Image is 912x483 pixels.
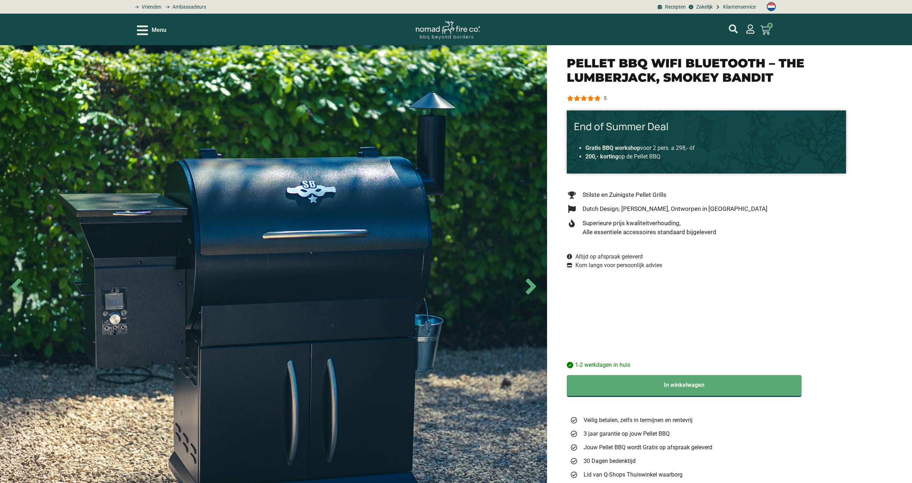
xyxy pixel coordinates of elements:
img: Nederlands [767,2,776,11]
a: mijn account [746,24,755,34]
strong: 200,- korting [585,153,618,160]
img: Nomad Logo [415,21,480,40]
span: Next slide [518,274,543,299]
span: Kom langs voor persoonlijk advies [574,261,662,270]
a: Veilig betalen, zelfs in termijnen en rentevrij [570,416,843,425]
a: 30 Dagen bedenktijd [570,457,843,465]
span: Previous slide [4,274,29,299]
span: Altijd op afspraak geleverd [574,252,643,261]
a: BBQ recepten [656,3,685,11]
span: Veilig betalen, zelfs in termijnen en rentevrij [582,416,693,425]
span: Lid van Q-Shops Thuiswinkel waarborg [582,470,683,479]
span: Jouw Pellet BBQ wordt Gratis op afspraak geleverd [582,443,712,452]
span: Zakelijk [694,3,713,11]
h1: Pellet BBQ Wifi Bluetooth – The Lumberjack, Smokey Bandit [567,56,846,85]
button: In winkelwagen [567,375,801,397]
a: Altijd op afspraak geleverd [567,252,643,261]
a: 0 [752,21,779,39]
div: Open/Close Menu [137,24,166,37]
li: voor 2 pers. a 298,- óf [585,144,827,152]
div: 5 [604,95,607,102]
span: Recepten [663,3,686,11]
span: Menu [152,26,166,34]
strong: Gratis BBQ workshop [585,145,640,151]
span: 0 [767,23,773,28]
p: 1-2 werkdagen in huis [567,362,846,368]
h3: End of Summer Deal [574,120,839,133]
a: grill bill vrienden [132,3,161,11]
a: grill bill ambassadors [163,3,206,11]
a: mijn account [729,24,738,33]
li: op de Pellet BBQ [585,152,827,161]
a: grill bill zakeljk [688,3,713,11]
span: 3 jaar garantie op jouw Pellet BBQ [582,430,670,438]
a: Kom langs voor persoonlijk advies [567,261,662,270]
span: Dutch Design; [PERSON_NAME], Ontworpen in [GEOGRAPHIC_DATA] [581,204,768,214]
span: Klantenservice [721,3,756,11]
span: Vrienden [140,3,161,11]
a: Jouw Pellet BBQ wordt Gratis op afspraak geleverd [570,443,843,452]
span: Superieure prijs kwaliteitverhouding, Alle essentiele accessoires standaard bijgeleverd [581,219,716,237]
a: Lid van Q-Shops Thuiswinkel waarborg [570,470,843,479]
span: Ambassadeurs [171,3,206,11]
span: Stilste en Zuinigste Pellet Grills [581,190,666,200]
span: 30 Dagen bedenktijd [582,457,636,465]
a: grill bill klantenservice [714,3,756,11]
